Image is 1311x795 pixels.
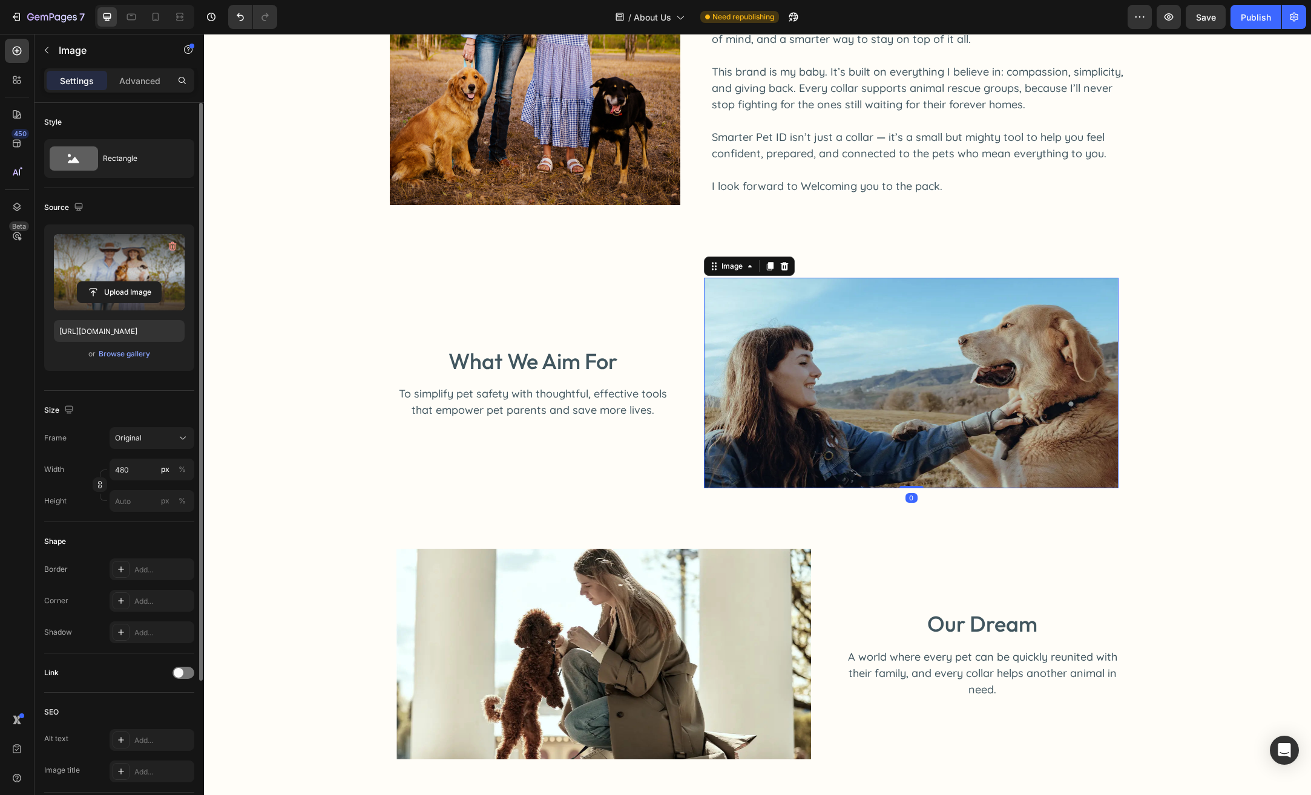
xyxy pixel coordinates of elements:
div: Add... [134,627,191,638]
div: Shadow [44,627,72,638]
h2: our dream [642,575,915,604]
div: Rectangle [103,145,177,172]
div: Publish [1241,11,1271,24]
button: % [158,462,172,477]
iframe: Design area [204,34,1311,795]
p: Image [59,43,162,57]
button: Upload Image [77,281,162,303]
label: Width [44,464,64,475]
div: Style [44,117,62,128]
div: Browse gallery [99,348,150,359]
span: / [628,11,631,24]
div: Corner [44,595,68,606]
span: or [88,347,96,361]
p: Settings [60,74,94,87]
div: % [179,496,186,506]
div: Size [44,402,76,419]
button: Publish [1230,5,1281,29]
button: Browse gallery [98,348,151,360]
div: Add... [134,735,191,746]
div: Link [44,667,59,678]
div: Alt text [44,733,68,744]
div: Border [44,564,68,575]
button: Original [110,427,194,449]
span: About Us [634,11,671,24]
label: Frame [44,433,67,443]
div: px [161,464,169,475]
p: 7 [79,10,85,24]
button: Save [1186,5,1226,29]
span: Need republishing [712,11,774,22]
div: Open Intercom Messenger [1270,736,1299,765]
div: SEO [44,707,59,718]
input: px% [110,490,194,512]
span: Save [1196,12,1216,22]
label: Height [44,496,67,506]
input: https://example.com/image.jpg [54,320,185,342]
p: Advanced [119,74,160,87]
div: Source [44,200,86,216]
p: To simplify pet safety with thoughtful, effective tools that empower pet parents and save more li... [194,352,464,384]
img: gempages_578392358681314023-05823b4f-7e20-4b7b-b516-4863c570b79d.webp [500,244,915,454]
div: Add... [134,564,191,575]
div: 450 [11,129,29,139]
div: px [161,496,169,506]
h2: what we aim for [192,313,465,341]
input: px% [110,459,194,480]
button: px [175,494,189,508]
button: 7 [5,5,90,29]
div: Shape [44,536,66,547]
div: 0 [701,459,714,469]
span: Original [115,433,142,443]
div: Undo/Redo [228,5,277,29]
button: % [158,494,172,508]
button: px [175,462,189,477]
img: gempages_578392358681314023-924b7ae1-c8d6-4177-a474-a34ca6f48ba7.webp [192,515,607,725]
div: Image [515,227,541,238]
p: A world where every pet can be quickly reunited with their family, and every collar helps another... [643,615,913,664]
div: % [179,464,186,475]
div: Add... [134,596,191,607]
div: Beta [9,221,29,231]
div: Add... [134,767,191,777]
div: Image title [44,765,80,776]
